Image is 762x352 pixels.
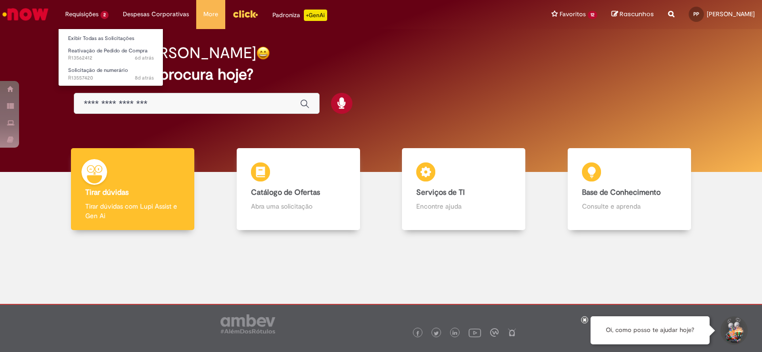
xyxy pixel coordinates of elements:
img: logo_footer_ambev_rotulo_gray.png [221,314,275,333]
img: ServiceNow [1,5,50,24]
div: Padroniza [272,10,327,21]
b: Tirar dúvidas [85,188,129,197]
h2: Bom dia, [PERSON_NAME] [74,45,256,61]
span: Reativação de Pedido de Compra [68,47,148,54]
img: logo_footer_workplace.png [490,328,499,337]
a: Tirar dúvidas Tirar dúvidas com Lupi Assist e Gen Ai [50,148,216,231]
a: Aberto R13562412 : Reativação de Pedido de Compra [59,46,163,63]
span: 2 [100,11,109,19]
span: Solicitação de numerário [68,67,128,74]
span: R13557420 [68,74,154,82]
img: happy-face.png [256,46,270,60]
a: Catálogo de Ofertas Abra uma solicitação [216,148,381,231]
span: 12 [588,11,597,19]
p: +GenAi [304,10,327,21]
img: logo_footer_twitter.png [434,331,439,336]
time: 23/09/2025 08:36:13 [135,74,154,81]
span: Despesas Corporativas [123,10,189,19]
b: Base de Conhecimento [582,188,661,197]
ul: Requisições [58,29,163,86]
span: More [203,10,218,19]
span: 8d atrás [135,74,154,81]
p: Encontre ajuda [416,201,511,211]
img: logo_footer_facebook.png [415,331,420,336]
p: Tirar dúvidas com Lupi Assist e Gen Ai [85,201,180,221]
img: logo_footer_linkedin.png [452,331,457,336]
img: logo_footer_naosei.png [508,328,516,337]
b: Catálogo de Ofertas [251,188,320,197]
a: Serviços de TI Encontre ajuda [381,148,547,231]
span: Requisições [65,10,99,19]
a: Base de Conhecimento Consulte e aprenda [547,148,712,231]
div: Oi, como posso te ajudar hoje? [591,316,710,344]
a: Exibir Todas as Solicitações [59,33,163,44]
time: 24/09/2025 11:10:40 [135,54,154,61]
a: Rascunhos [612,10,654,19]
a: Aberto R13557420 : Solicitação de numerário [59,65,163,83]
span: 6d atrás [135,54,154,61]
span: PP [693,11,699,17]
span: Favoritos [560,10,586,19]
img: logo_footer_youtube.png [469,326,481,339]
span: Rascunhos [620,10,654,19]
b: Serviços de TI [416,188,465,197]
img: click_logo_yellow_360x200.png [232,7,258,21]
p: Abra uma solicitação [251,201,346,211]
span: R13562412 [68,54,154,62]
p: Consulte e aprenda [582,201,677,211]
button: Iniciar Conversa de Suporte [719,316,748,345]
span: [PERSON_NAME] [707,10,755,18]
h2: O que você procura hoje? [74,66,688,83]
